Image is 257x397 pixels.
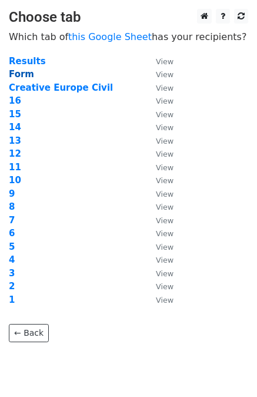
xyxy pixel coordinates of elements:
a: View [144,175,173,186]
small: View [156,269,173,278]
a: View [144,135,173,146]
a: ← Back [9,324,49,342]
small: View [156,256,173,264]
small: View [156,216,173,225]
a: 11 [9,162,21,173]
a: 15 [9,109,21,120]
a: View [144,69,173,80]
small: View [156,123,173,132]
small: View [156,176,173,185]
small: View [156,296,173,305]
small: View [156,150,173,158]
a: 1 [9,295,15,305]
a: View [144,188,173,199]
small: View [156,84,173,92]
small: View [156,229,173,238]
a: View [144,281,173,292]
a: View [144,268,173,279]
a: View [144,228,173,239]
a: 16 [9,95,21,106]
small: View [156,190,173,198]
a: View [144,295,173,305]
a: View [144,254,173,265]
a: View [144,82,173,93]
small: View [156,282,173,291]
a: Form [9,69,34,80]
a: 6 [9,228,15,239]
a: View [144,109,173,120]
a: View [144,162,173,173]
a: 4 [9,254,15,265]
h3: Choose tab [9,9,248,26]
a: Results [9,56,46,67]
a: 14 [9,122,21,133]
a: View [144,95,173,106]
a: 9 [9,188,15,199]
small: View [156,243,173,252]
p: Which tab of has your recipients? [9,31,248,43]
small: View [156,57,173,66]
a: 2 [9,281,15,292]
a: Creative Europe Civil [9,82,113,93]
a: View [144,56,173,67]
a: 12 [9,148,21,159]
a: this Google Sheet [68,31,152,42]
a: 5 [9,241,15,252]
a: View [144,122,173,133]
a: View [144,201,173,212]
small: View [156,70,173,79]
a: 13 [9,135,21,146]
a: View [144,148,173,159]
a: 8 [9,201,15,212]
a: 7 [9,215,15,226]
small: View [156,97,173,105]
a: 10 [9,175,21,186]
small: View [156,137,173,145]
small: View [156,163,173,172]
small: View [156,203,173,211]
iframe: Chat Widget [198,340,257,397]
a: View [144,241,173,252]
a: 3 [9,268,15,279]
a: View [144,215,173,226]
small: View [156,110,173,119]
